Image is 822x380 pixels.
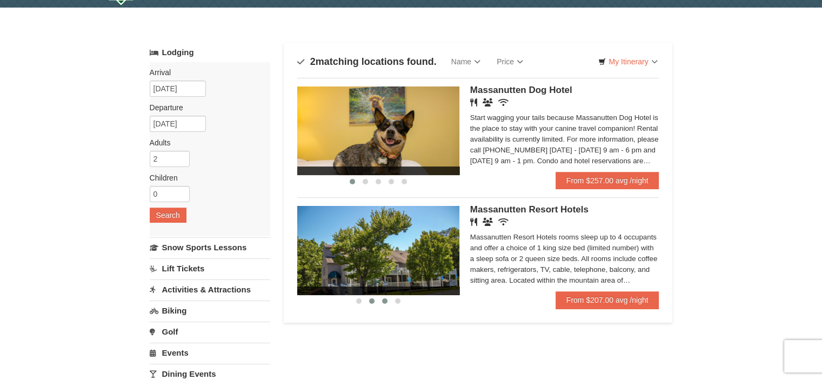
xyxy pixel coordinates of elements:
label: Adults [150,137,262,148]
a: Biking [150,301,270,321]
button: Search [150,208,186,223]
i: Wireless Internet (free) [498,98,509,106]
label: Arrival [150,67,262,78]
label: Departure [150,102,262,113]
a: From $257.00 avg /night [556,172,659,189]
h4: matching locations found. [297,56,437,67]
i: Banquet Facilities [483,98,493,106]
div: Massanutten Resort Hotels rooms sleep up to 4 occupants and offer a choice of 1 king size bed (li... [470,232,659,286]
a: Lodging [150,43,270,62]
span: 2 [310,56,316,67]
div: Start wagging your tails because Massanutten Dog Hotel is the place to stay with your canine trav... [470,112,659,166]
label: Children [150,172,262,183]
a: Events [150,343,270,363]
i: Banquet Facilities [483,218,493,226]
a: Snow Sports Lessons [150,237,270,257]
a: Activities & Attractions [150,279,270,299]
span: Massanutten Dog Hotel [470,85,572,95]
i: Wireless Internet (free) [498,218,509,226]
a: From $207.00 avg /night [556,291,659,309]
i: Restaurant [470,218,477,226]
a: Price [489,51,531,72]
a: Golf [150,322,270,342]
span: Massanutten Resort Hotels [470,204,589,215]
a: My Itinerary [591,54,664,70]
i: Restaurant [470,98,477,106]
a: Lift Tickets [150,258,270,278]
a: Name [443,51,489,72]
